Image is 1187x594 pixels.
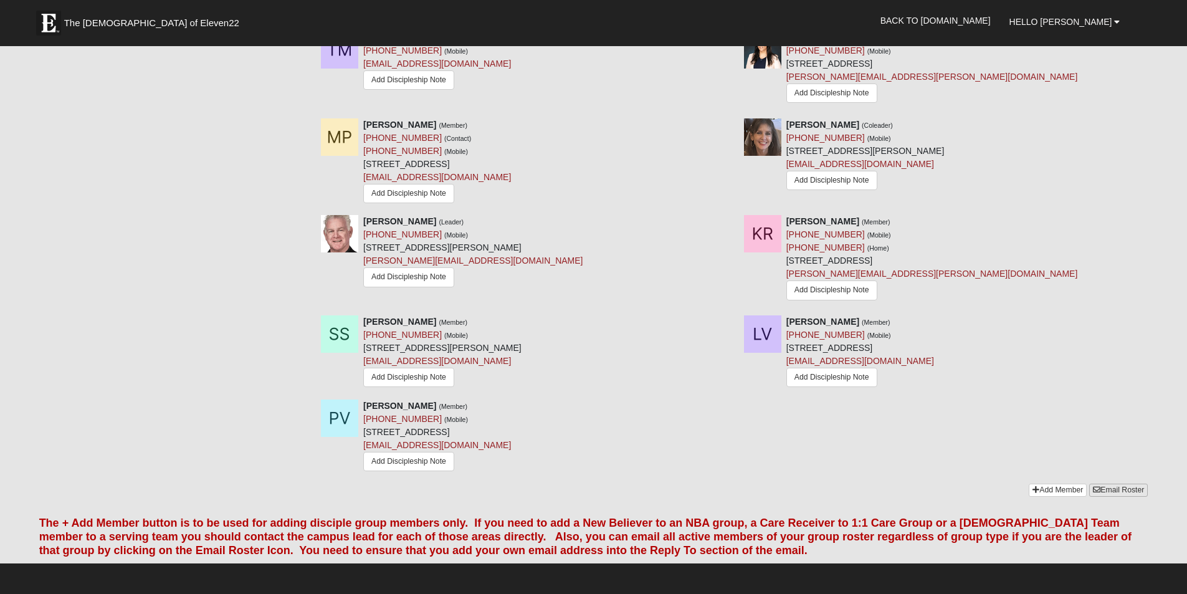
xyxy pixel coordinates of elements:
[1000,6,1130,37] a: Hello [PERSON_NAME]
[1009,17,1112,27] span: Hello [PERSON_NAME]
[867,231,891,239] small: (Mobile)
[786,133,865,143] a: [PHONE_NUMBER]
[439,403,467,410] small: (Member)
[363,315,522,390] div: [STREET_ADDRESS][PERSON_NAME]
[363,70,454,90] a: Add Discipleship Note
[786,159,934,169] a: [EMAIL_ADDRESS][DOMAIN_NAME]
[363,414,442,424] a: [PHONE_NUMBER]
[786,118,945,193] div: [STREET_ADDRESS][PERSON_NAME]
[363,452,454,471] a: Add Discipleship Note
[363,146,442,156] a: [PHONE_NUMBER]
[786,215,1078,305] div: [STREET_ADDRESS]
[363,368,454,387] a: Add Discipleship Note
[363,356,511,366] a: [EMAIL_ADDRESS][DOMAIN_NAME]
[363,401,436,411] strong: [PERSON_NAME]
[786,72,1078,82] a: [PERSON_NAME][EMAIL_ADDRESS][PERSON_NAME][DOMAIN_NAME]
[363,133,442,143] a: [PHONE_NUMBER]
[786,356,934,366] a: [EMAIL_ADDRESS][DOMAIN_NAME]
[867,47,891,55] small: (Mobile)
[1089,484,1148,497] a: Email Roster
[363,215,583,291] div: [STREET_ADDRESS][PERSON_NAME]
[786,242,865,252] a: [PHONE_NUMBER]
[786,229,865,239] a: [PHONE_NUMBER]
[867,332,891,339] small: (Mobile)
[363,400,511,474] div: [STREET_ADDRESS]
[363,172,511,182] a: [EMAIL_ADDRESS][DOMAIN_NAME]
[363,317,436,327] strong: [PERSON_NAME]
[1029,484,1087,497] a: Add Member
[363,184,454,203] a: Add Discipleship Note
[786,31,1078,108] div: [STREET_ADDRESS]
[786,46,865,55] a: [PHONE_NUMBER]
[363,229,442,239] a: [PHONE_NUMBER]
[786,84,877,103] a: Add Discipleship Note
[36,11,61,36] img: Eleven22 logo
[39,517,1132,556] font: The + Add Member button is to be used for adding disciple group members only. If you need to add ...
[786,330,865,340] a: [PHONE_NUMBER]
[444,416,468,423] small: (Mobile)
[867,244,889,252] small: (Home)
[786,368,877,387] a: Add Discipleship Note
[786,269,1078,279] a: [PERSON_NAME][EMAIL_ADDRESS][PERSON_NAME][DOMAIN_NAME]
[786,216,859,226] strong: [PERSON_NAME]
[363,330,442,340] a: [PHONE_NUMBER]
[363,120,436,130] strong: [PERSON_NAME]
[867,135,891,142] small: (Mobile)
[786,280,877,300] a: Add Discipleship Note
[439,319,467,326] small: (Member)
[444,47,468,55] small: (Mobile)
[862,218,890,226] small: (Member)
[444,332,468,339] small: (Mobile)
[444,148,468,155] small: (Mobile)
[363,256,583,266] a: [PERSON_NAME][EMAIL_ADDRESS][DOMAIN_NAME]
[363,267,454,287] a: Add Discipleship Note
[871,5,1000,36] a: Back to [DOMAIN_NAME]
[363,216,436,226] strong: [PERSON_NAME]
[862,122,893,129] small: (Coleader)
[862,319,890,326] small: (Member)
[444,135,471,142] small: (Contact)
[786,171,877,190] a: Add Discipleship Note
[439,218,464,226] small: (Leader)
[786,315,934,390] div: [STREET_ADDRESS]
[64,17,239,29] span: The [DEMOGRAPHIC_DATA] of Eleven22
[786,120,859,130] strong: [PERSON_NAME]
[786,317,859,327] strong: [PERSON_NAME]
[439,122,467,129] small: (Member)
[363,46,442,55] a: [PHONE_NUMBER]
[30,4,279,36] a: The [DEMOGRAPHIC_DATA] of Eleven22
[363,59,511,69] a: [EMAIL_ADDRESS][DOMAIN_NAME]
[444,231,468,239] small: (Mobile)
[363,440,511,450] a: [EMAIL_ADDRESS][DOMAIN_NAME]
[363,118,511,206] div: [STREET_ADDRESS]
